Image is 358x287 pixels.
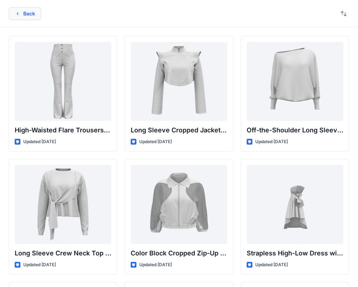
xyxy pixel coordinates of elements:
a: Long Sleeve Crew Neck Top with Asymmetrical Tie Detail [15,165,111,244]
button: Back [9,7,41,20]
a: Off-the-Shoulder Long Sleeve Top [247,42,343,121]
p: Long Sleeve Crew Neck Top with Asymmetrical Tie Detail [15,248,111,258]
p: Updated [DATE] [255,138,288,146]
p: Strapless High-Low Dress with Side Bow Detail [247,248,343,258]
p: High-Waisted Flare Trousers with Button Detail [15,125,111,135]
p: Updated [DATE] [139,138,172,146]
p: Updated [DATE] [23,138,56,146]
p: Long Sleeve Cropped Jacket with Mandarin Collar and Shoulder Detail [131,125,227,135]
a: High-Waisted Flare Trousers with Button Detail [15,42,111,121]
p: Updated [DATE] [23,261,56,269]
p: Updated [DATE] [255,261,288,269]
p: Updated [DATE] [139,261,172,269]
a: Long Sleeve Cropped Jacket with Mandarin Collar and Shoulder Detail [131,42,227,121]
a: Strapless High-Low Dress with Side Bow Detail [247,165,343,244]
p: Color Block Cropped Zip-Up Jacket with Sheer Sleeves [131,248,227,258]
p: Off-the-Shoulder Long Sleeve Top [247,125,343,135]
a: Color Block Cropped Zip-Up Jacket with Sheer Sleeves [131,165,227,244]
